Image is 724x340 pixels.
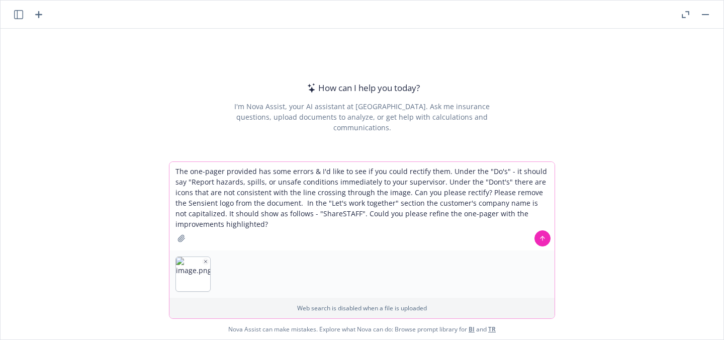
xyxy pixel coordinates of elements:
img: image.png [176,257,210,291]
textarea: The one-pager provided has some errors & I'd like to see if you could rectify them. Under the "Do... [169,162,555,250]
a: BI [469,325,475,333]
span: Nova Assist can make mistakes. Explore what Nova can do: Browse prompt library for and [5,319,719,339]
div: I'm Nova Assist, your AI assistant at [GEOGRAPHIC_DATA]. Ask me insurance questions, upload docum... [220,101,503,133]
p: Web search is disabled when a file is uploaded [175,304,549,312]
a: TR [488,325,496,333]
div: How can I help you today? [304,81,420,95]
